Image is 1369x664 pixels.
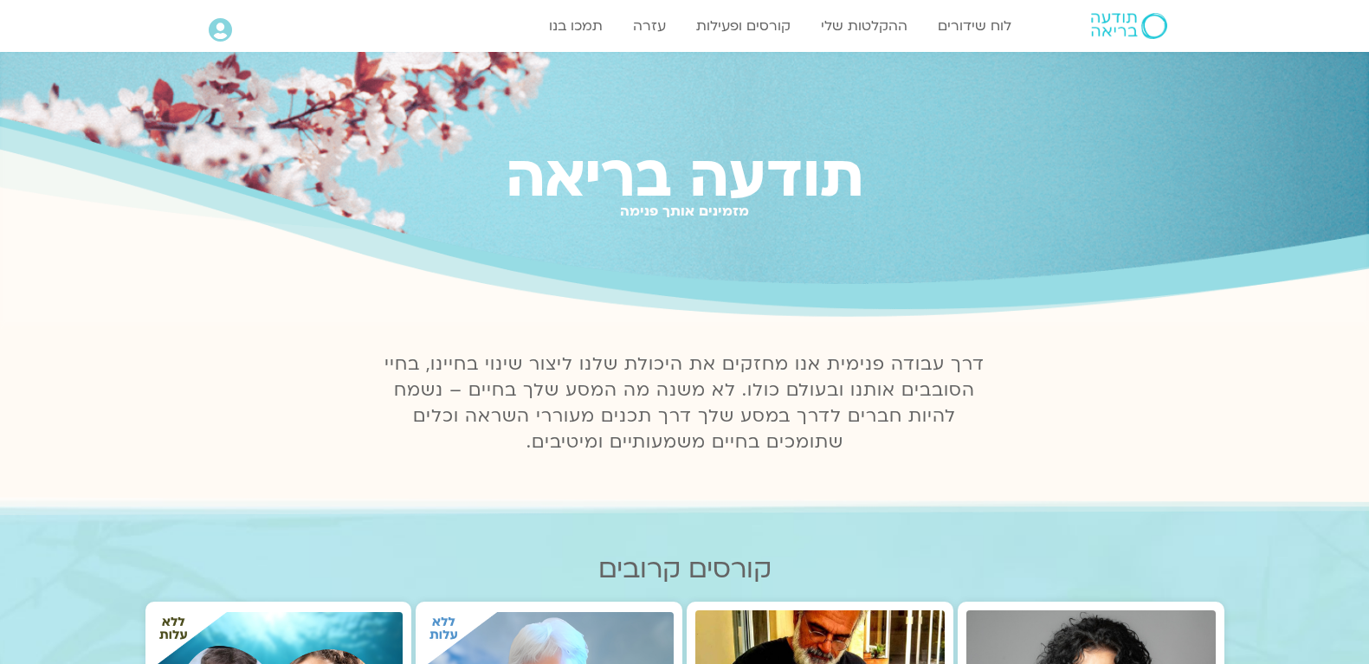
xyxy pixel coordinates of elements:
[540,10,611,42] a: תמכו בנו
[624,10,675,42] a: עזרה
[375,351,995,455] p: דרך עבודה פנימית אנו מחזקים את היכולת שלנו ליצור שינוי בחיינו, בחיי הסובבים אותנו ובעולם כולו. לא...
[688,10,799,42] a: קורסים ופעילות
[929,10,1020,42] a: לוח שידורים
[145,554,1224,584] h2: קורסים קרובים
[1091,13,1167,39] img: תודעה בריאה
[812,10,916,42] a: ההקלטות שלי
